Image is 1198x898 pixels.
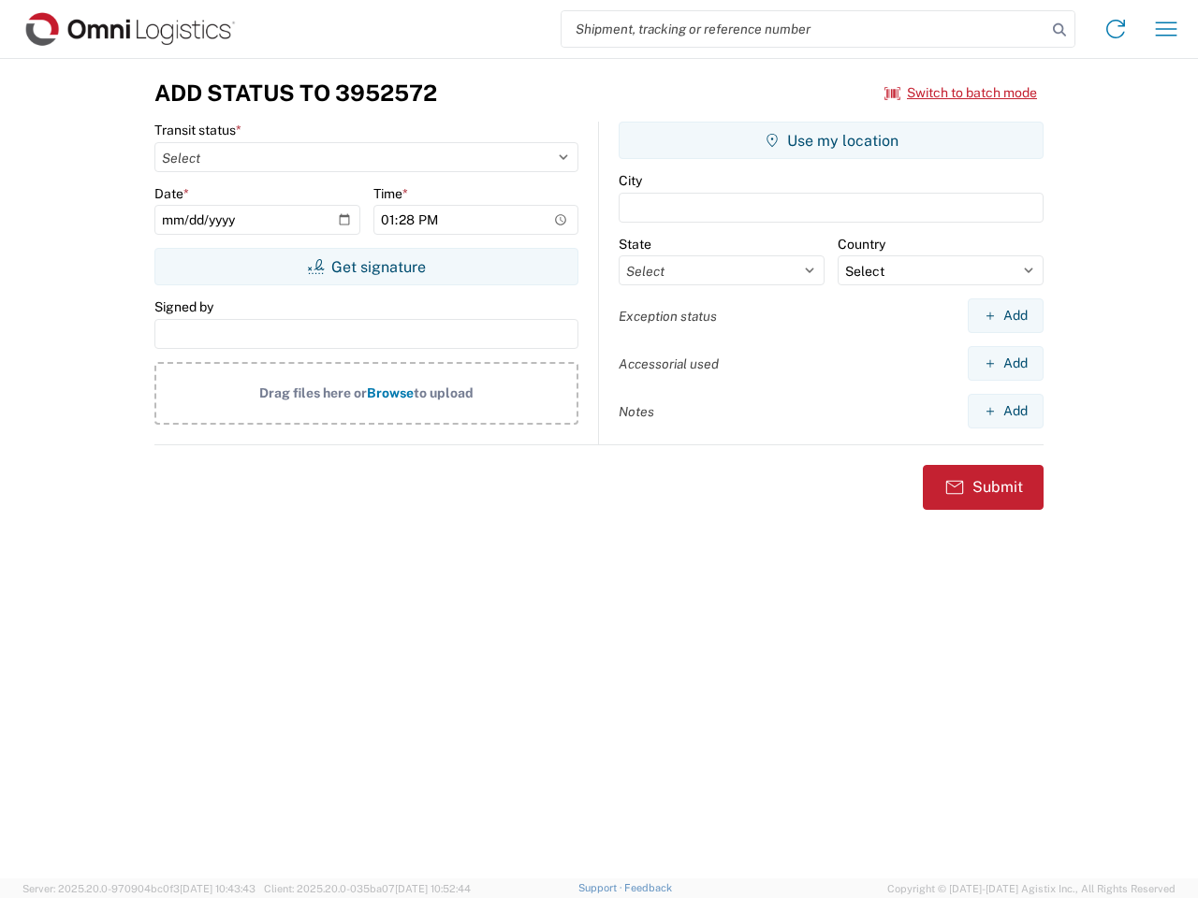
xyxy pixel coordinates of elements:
[968,394,1044,428] button: Add
[838,236,885,253] label: Country
[154,185,189,202] label: Date
[367,385,414,400] span: Browse
[619,308,717,325] label: Exception status
[619,172,642,189] label: City
[619,403,654,420] label: Notes
[578,882,625,893] a: Support
[968,346,1044,381] button: Add
[154,122,241,138] label: Transit status
[154,80,437,107] h3: Add Status to 3952572
[154,248,578,285] button: Get signature
[395,883,471,894] span: [DATE] 10:52:44
[624,882,672,893] a: Feedback
[968,298,1044,333] button: Add
[154,298,213,315] label: Signed by
[259,385,367,400] span: Drag files here or
[22,883,256,894] span: Server: 2025.20.0-970904bc0f3
[180,883,256,894] span: [DATE] 10:43:43
[562,11,1046,47] input: Shipment, tracking or reference number
[619,355,719,372] label: Accessorial used
[884,78,1037,109] button: Switch to batch mode
[373,185,408,202] label: Time
[887,880,1176,897] span: Copyright © [DATE]-[DATE] Agistix Inc., All Rights Reserved
[619,122,1044,159] button: Use my location
[414,385,474,400] span: to upload
[923,465,1044,510] button: Submit
[619,236,651,253] label: State
[264,883,471,894] span: Client: 2025.20.0-035ba07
